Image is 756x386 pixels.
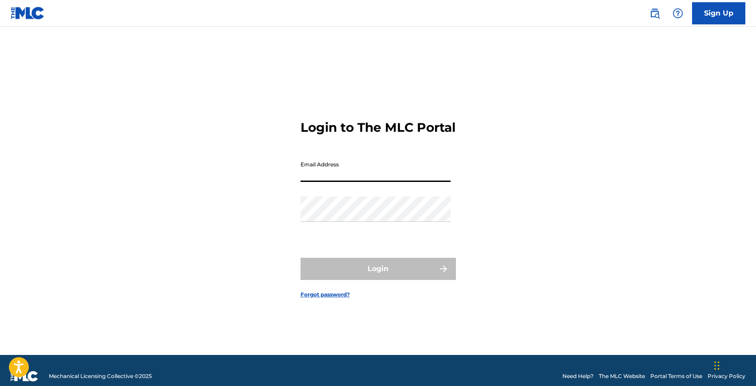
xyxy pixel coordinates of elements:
div: Help [669,4,687,22]
a: The MLC Website [599,372,645,380]
span: Mechanical Licensing Collective © 2025 [49,372,152,380]
a: Portal Terms of Use [650,372,702,380]
img: search [649,8,660,19]
a: Public Search [646,4,664,22]
img: logo [11,371,38,382]
a: Need Help? [562,372,594,380]
a: Forgot password? [301,291,350,299]
a: Sign Up [692,2,745,24]
iframe: Chat Widget [712,343,756,386]
img: MLC Logo [11,7,45,20]
h3: Login to The MLC Portal [301,120,455,135]
a: Privacy Policy [708,372,745,380]
img: help [673,8,683,19]
div: Trascina [714,352,720,379]
div: Widget chat [712,343,756,386]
